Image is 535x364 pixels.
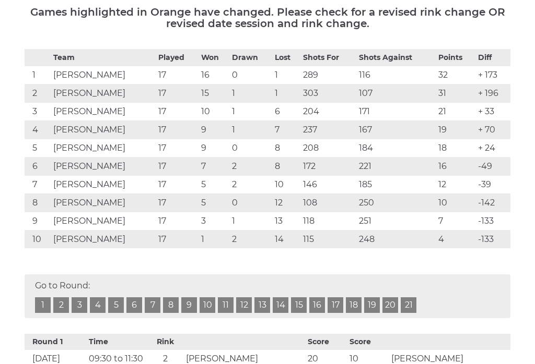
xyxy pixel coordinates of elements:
[25,158,51,176] td: 6
[401,298,416,313] a: 21
[291,298,307,313] a: 15
[51,213,156,231] td: [PERSON_NAME]
[346,298,362,313] a: 18
[199,122,230,140] td: 9
[51,158,156,176] td: [PERSON_NAME]
[475,158,510,176] td: -49
[199,195,230,213] td: 5
[475,103,510,122] td: + 33
[199,176,230,195] td: 5
[272,122,300,140] td: 7
[356,103,436,122] td: 171
[25,231,51,249] td: 10
[199,140,230,158] td: 9
[229,50,272,67] th: Drawn
[475,176,510,195] td: -39
[300,67,356,85] td: 289
[156,231,198,249] td: 17
[272,195,300,213] td: 12
[300,213,356,231] td: 118
[272,176,300,195] td: 10
[475,67,510,85] td: + 173
[272,231,300,249] td: 14
[218,298,234,313] a: 11
[72,298,87,313] a: 3
[436,85,475,103] td: 31
[356,231,436,249] td: 248
[86,334,148,350] th: Time
[156,67,198,85] td: 17
[272,50,300,67] th: Lost
[272,158,300,176] td: 8
[356,50,436,67] th: Shots Against
[475,213,510,231] td: -133
[51,176,156,195] td: [PERSON_NAME]
[199,85,230,103] td: 15
[145,298,160,313] a: 7
[156,85,198,103] td: 17
[272,213,300,231] td: 13
[436,213,475,231] td: 7
[300,103,356,122] td: 204
[90,298,106,313] a: 4
[25,176,51,195] td: 7
[436,122,475,140] td: 19
[156,158,198,176] td: 17
[51,231,156,249] td: [PERSON_NAME]
[51,122,156,140] td: [PERSON_NAME]
[25,7,510,30] h5: Games highlighted in Orange have changed. Please check for a revised rink change OR revised date ...
[309,298,325,313] a: 16
[199,231,230,249] td: 1
[436,195,475,213] td: 10
[229,85,272,103] td: 1
[199,67,230,85] td: 16
[199,213,230,231] td: 3
[25,140,51,158] td: 5
[229,195,272,213] td: 0
[25,85,51,103] td: 2
[300,122,356,140] td: 237
[300,140,356,158] td: 208
[25,195,51,213] td: 8
[229,176,272,195] td: 2
[272,103,300,122] td: 6
[156,213,198,231] td: 17
[475,85,510,103] td: + 196
[236,298,252,313] a: 12
[163,298,179,313] a: 8
[356,67,436,85] td: 116
[156,50,198,67] th: Played
[328,298,343,313] a: 17
[51,85,156,103] td: [PERSON_NAME]
[475,50,510,67] th: Diff
[347,334,389,350] th: Score
[356,213,436,231] td: 251
[436,140,475,158] td: 18
[181,298,197,313] a: 9
[148,334,183,350] th: Rink
[156,176,198,195] td: 17
[475,231,510,249] td: -133
[156,140,198,158] td: 17
[156,122,198,140] td: 17
[475,140,510,158] td: + 24
[108,298,124,313] a: 5
[229,231,272,249] td: 2
[436,176,475,195] td: 12
[300,231,356,249] td: 115
[25,122,51,140] td: 4
[51,50,156,67] th: Team
[199,50,230,67] th: Won
[199,103,230,122] td: 10
[475,122,510,140] td: + 70
[156,103,198,122] td: 17
[229,213,272,231] td: 1
[199,158,230,176] td: 7
[25,67,51,85] td: 1
[25,103,51,122] td: 3
[356,85,436,103] td: 107
[51,140,156,158] td: [PERSON_NAME]
[436,158,475,176] td: 16
[364,298,380,313] a: 19
[156,195,198,213] td: 17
